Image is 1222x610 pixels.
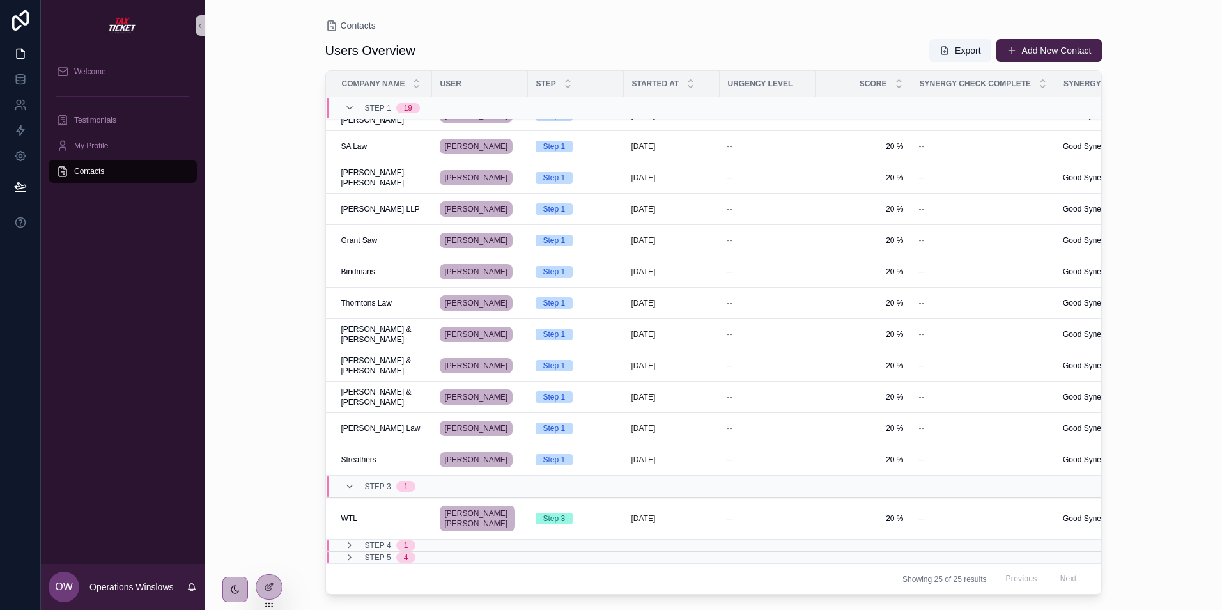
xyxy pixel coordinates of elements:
a: Good Synergy [1063,298,1143,308]
a: [DATE] [631,455,712,465]
span: Urgency Level [728,79,793,89]
a: -- [727,513,808,524]
a: [DATE] [631,267,712,277]
span: Streathers [341,455,376,465]
div: Step 1 [543,423,566,434]
a: [DATE] [631,235,712,246]
a: -- [727,392,808,402]
a: -- [919,173,1048,183]
span: Good Synergy [1063,455,1112,465]
div: Step 1 [543,454,566,465]
span: Step 5 [365,552,391,563]
a: [DATE] [631,392,712,402]
a: My Profile [49,134,197,157]
a: [DATE] [631,173,712,183]
a: WTL [341,513,424,524]
span: Good Synergy [1063,329,1112,340]
a: Contacts [49,160,197,183]
span: WTL [341,513,357,524]
span: Step 1 [365,103,391,113]
a: Step 1 [536,423,616,434]
div: scrollable content [41,51,205,199]
span: Synergy Check Complete [920,79,1031,89]
span: [PERSON_NAME] LLP [341,204,420,214]
span: 20 % [823,267,904,277]
span: 20 % [823,329,904,340]
img: App logo [107,15,138,36]
span: -- [727,392,732,402]
span: -- [919,173,924,183]
span: [PERSON_NAME] & [PERSON_NAME] [341,356,424,376]
span: Grant Saw [341,235,378,246]
span: -- [919,455,924,465]
div: 1 [404,540,408,551]
a: -- [919,392,1048,402]
span: [PERSON_NAME] Law [341,423,421,434]
a: Step 1 [536,141,616,152]
p: [DATE] [631,329,656,340]
a: Step 1 [536,235,616,246]
span: -- [727,329,732,340]
a: [PERSON_NAME] [440,230,520,251]
span: -- [919,298,924,308]
span: [PERSON_NAME] [445,235,508,246]
a: Add New Contact [996,39,1102,62]
a: -- [727,141,808,152]
a: Good Synergy [1063,361,1143,371]
span: -- [727,204,732,214]
a: 20 % [823,141,904,152]
a: [PERSON_NAME] Law [341,423,424,434]
a: -- [919,455,1048,465]
a: Testimonials [49,109,197,132]
a: -- [727,173,808,183]
span: 20 % [823,392,904,402]
a: [DATE] [631,329,712,340]
span: -- [727,173,732,183]
a: -- [919,204,1048,214]
a: [PERSON_NAME] [440,136,520,157]
a: [DATE] [631,361,712,371]
span: -- [727,298,732,308]
p: [DATE] [631,392,656,402]
span: -- [727,141,732,152]
span: Started at [632,79,679,89]
span: -- [727,423,732,434]
span: -- [919,392,924,402]
span: [PERSON_NAME] [445,267,508,277]
a: Good Synergy [1063,392,1143,402]
a: 20 % [823,235,904,246]
span: [PERSON_NAME] [445,455,508,465]
a: -- [919,141,1048,152]
a: -- [727,361,808,371]
span: Good Synergy [1063,513,1112,524]
a: -- [919,235,1048,246]
h1: Users Overview [325,42,415,59]
span: Step 4 [365,540,391,551]
span: -- [919,329,924,340]
p: Operations Winslows [89,581,174,593]
span: Contacts [74,166,104,176]
a: 20 % [823,513,904,524]
a: Good Synergy [1063,141,1143,152]
span: Good Synergy [1063,235,1112,246]
a: [PERSON_NAME] [440,327,513,342]
a: Good Synergy [1063,204,1143,214]
a: -- [727,329,808,340]
a: [DATE] [631,423,712,434]
span: -- [919,513,924,524]
a: -- [919,361,1048,371]
a: [PERSON_NAME] [440,264,513,279]
span: Good Synergy [1063,267,1112,277]
a: 20 % [823,204,904,214]
div: Step 1 [543,203,566,215]
a: Contacts [325,19,376,32]
button: Export [929,39,991,62]
p: [DATE] [631,513,656,524]
span: 20 % [823,173,904,183]
a: -- [727,455,808,465]
a: Step 1 [536,360,616,371]
span: -- [727,235,732,246]
a: [PERSON_NAME] [440,450,520,470]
